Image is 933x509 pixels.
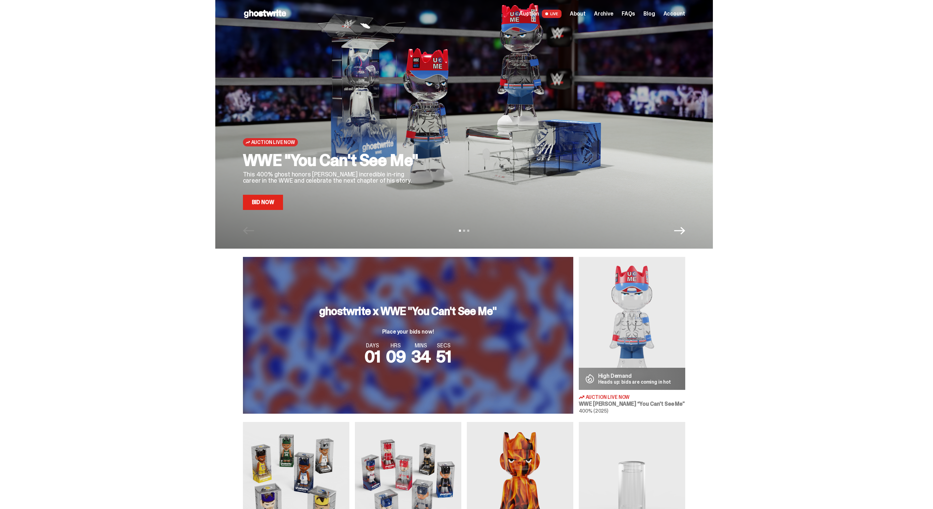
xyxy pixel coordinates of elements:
button: View slide 1 [459,230,461,232]
a: About [570,11,586,17]
span: HRS [386,343,406,348]
a: Bid Now [243,195,283,210]
a: Auction LIVE [519,10,561,18]
p: Place your bids now! [319,329,497,335]
h3: ghostwrite x WWE "You Can't See Me" [319,306,497,317]
span: Auction Live Now [251,140,295,145]
button: View slide 3 [467,230,469,232]
span: DAYS [365,343,380,348]
h2: WWE "You Can't See Me" [243,152,423,169]
span: 09 [386,346,406,367]
span: 400% (2025) [579,408,608,414]
span: 34 [411,346,431,367]
p: High Demand [598,373,671,379]
p: This 400% ghost honors [PERSON_NAME] incredible in-ring career in the WWE and celebrate the next ... [243,171,423,184]
span: 51 [436,346,451,367]
span: MINS [411,343,431,348]
a: Blog [643,11,655,17]
a: Account [663,11,685,17]
span: 01 [365,346,380,367]
span: SECS [436,343,451,348]
button: View slide 2 [463,230,465,232]
p: Heads up: bids are coming in hot [598,380,671,384]
span: Auction [519,11,539,17]
a: FAQs [622,11,635,17]
span: LIVE [542,10,562,18]
img: You Can't See Me [579,257,685,390]
button: Next [674,225,685,236]
a: You Can't See Me High Demand Heads up: bids are coming in hot Auction Live Now [579,257,685,414]
a: Archive [594,11,613,17]
h3: WWE [PERSON_NAME] “You Can't See Me” [579,401,685,407]
span: Auction Live Now [586,395,630,400]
